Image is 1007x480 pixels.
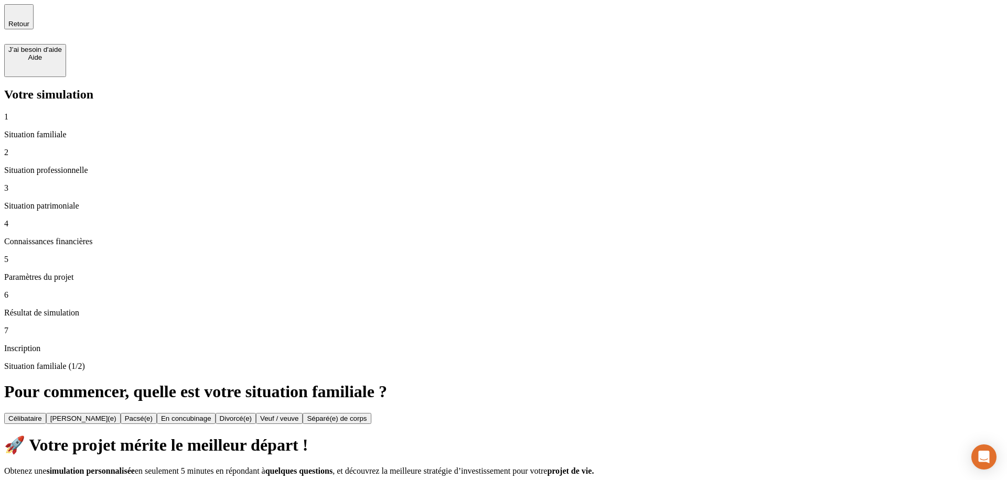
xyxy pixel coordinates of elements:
[4,435,1003,455] h1: 🚀 Votre projet mérite le meilleur départ !
[4,466,46,475] span: Obtenez une
[46,466,134,475] span: simulation personnalisée
[547,466,594,475] span: projet de vie.
[135,466,265,475] span: en seulement 5 minutes en répondant à
[971,444,997,470] div: Open Intercom Messenger
[333,466,547,475] span: , et découvrez la meilleure stratégie d’investissement pour votre
[265,466,333,475] span: quelques questions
